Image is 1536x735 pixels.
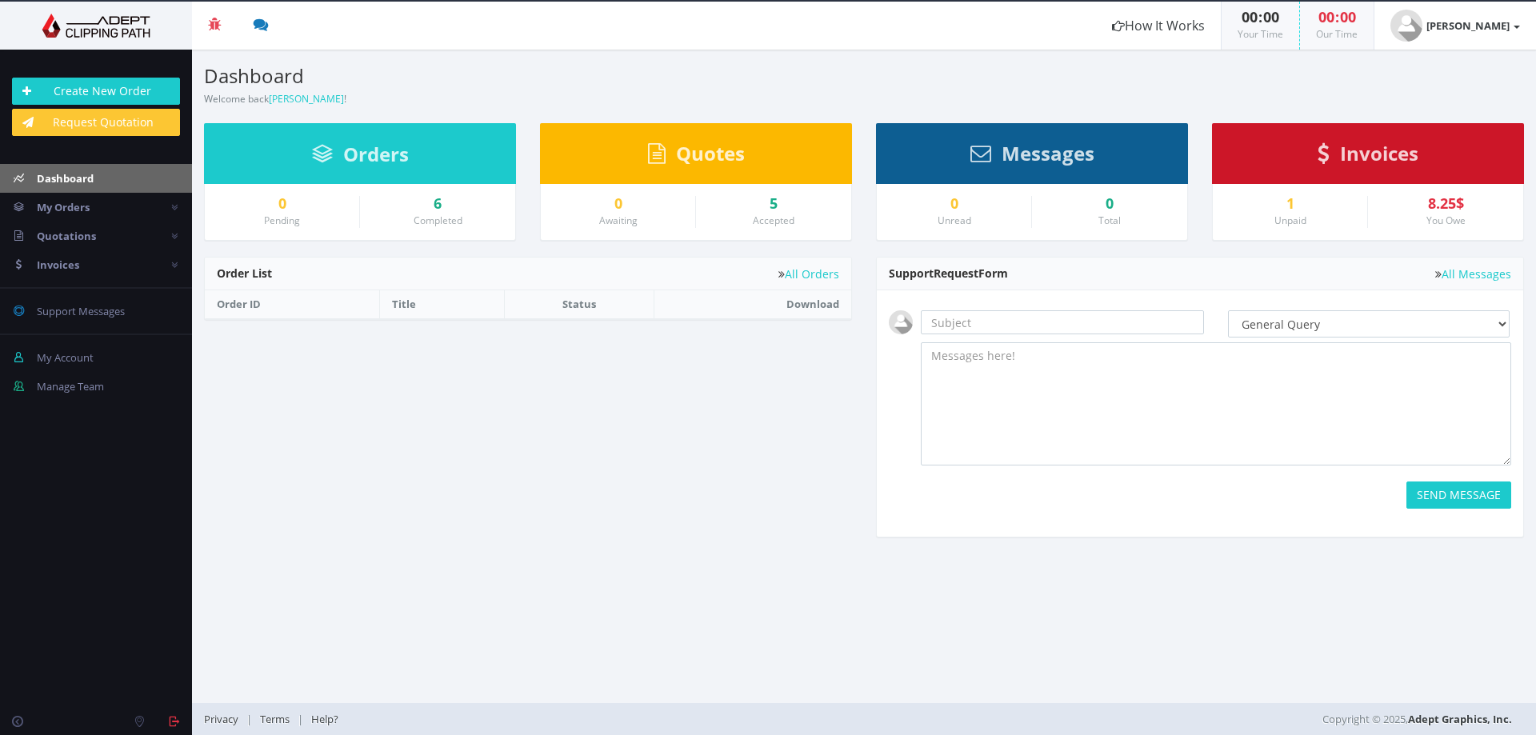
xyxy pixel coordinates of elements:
a: Messages [970,150,1094,164]
a: Request Quotation [12,109,180,136]
small: Total [1098,214,1121,227]
th: Title [380,290,505,318]
th: Status [505,290,654,318]
button: SEND MESSAGE [1406,481,1511,509]
a: 1 [1225,196,1355,212]
a: Create New Order [12,78,180,105]
a: 5 [708,196,839,212]
span: Order List [217,266,272,281]
small: You Owe [1426,214,1466,227]
div: 8.25$ [1380,196,1511,212]
input: Subject [921,310,1204,334]
span: Request [934,266,978,281]
span: 00 [1340,7,1356,26]
span: Manage Team [37,379,104,393]
span: My Account [37,350,94,365]
span: Support Form [889,266,1008,281]
small: Completed [414,214,462,227]
a: All Orders [778,268,839,280]
a: Orders [312,150,409,165]
small: Welcome back ! [204,92,346,106]
div: 0 [1044,196,1175,212]
a: 0 [553,196,683,212]
strong: [PERSON_NAME] [1426,18,1510,33]
span: Invoices [1340,140,1418,166]
a: [PERSON_NAME] [269,92,344,106]
span: Quotes [676,140,745,166]
small: Unpaid [1274,214,1306,227]
th: Order ID [205,290,380,318]
small: Awaiting [599,214,638,227]
img: Adept Graphics [12,14,180,38]
a: Terms [252,712,298,726]
span: 00 [1318,7,1334,26]
span: Invoices [37,258,79,272]
small: Your Time [1238,27,1283,41]
th: Download [654,290,851,318]
img: user_default.jpg [1390,10,1422,42]
a: How It Works [1096,2,1221,50]
a: 0 [889,196,1019,212]
span: : [1258,7,1263,26]
span: Dashboard [37,171,94,186]
small: Accepted [753,214,794,227]
span: 00 [1242,7,1258,26]
a: Privacy [204,712,246,726]
span: : [1334,7,1340,26]
a: Quotes [648,150,745,164]
a: All Messages [1435,268,1511,280]
span: Support Messages [37,304,125,318]
a: Invoices [1318,150,1418,164]
span: Messages [1002,140,1094,166]
span: Quotations [37,229,96,243]
a: Help? [303,712,346,726]
span: 00 [1263,7,1279,26]
small: Pending [264,214,300,227]
a: 6 [372,196,503,212]
span: Copyright © 2025, [1322,711,1512,727]
a: 0 [217,196,347,212]
span: My Orders [37,200,90,214]
small: Unread [938,214,971,227]
h3: Dashboard [204,66,852,86]
a: [PERSON_NAME] [1374,2,1536,50]
img: user_default.jpg [889,310,913,334]
div: | | [204,703,1084,735]
small: Our Time [1316,27,1358,41]
a: Adept Graphics, Inc. [1408,712,1512,726]
span: Orders [343,141,409,167]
